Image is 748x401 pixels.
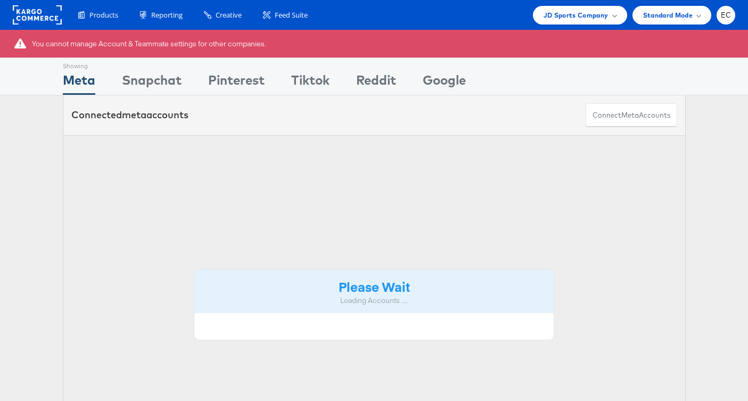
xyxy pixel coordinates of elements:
span: Products [89,10,118,20]
span: Feed Suite [275,10,308,20]
span: EC [721,12,731,19]
button: ConnectmetaAccounts [586,103,677,127]
span: meta [621,110,639,120]
span: Creative [216,10,242,20]
div: Snapchat [122,71,182,95]
div: Tiktok [291,71,330,95]
div: Reddit [356,71,396,95]
div: Connected accounts [71,108,188,122]
div: You cannot manage Account & Teammate settings for other companies. [32,39,266,49]
div: Meta [63,71,95,95]
span: JD Sports Company [544,10,609,21]
div: Pinterest [208,71,265,95]
span: Standard Mode [643,10,693,21]
div: Google [423,71,466,95]
span: meta [122,109,146,121]
strong: Please Wait [339,277,410,295]
span: Reporting [151,10,183,20]
div: Showing [63,58,95,71]
div: Loading Accounts .... [202,296,546,306]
